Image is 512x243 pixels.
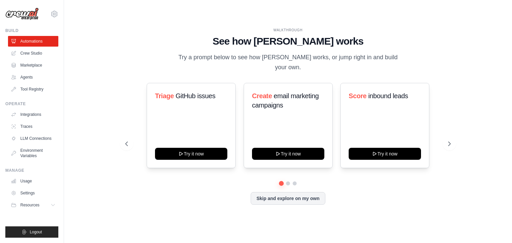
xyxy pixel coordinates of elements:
[125,35,451,47] h1: See how [PERSON_NAME] works
[8,133,58,144] a: LLM Connections
[252,148,324,160] button: Try it now
[8,121,58,132] a: Traces
[252,92,319,109] span: email marketing campaigns
[8,72,58,83] a: Agents
[8,109,58,120] a: Integrations
[251,192,325,205] button: Skip and explore on my own
[8,188,58,198] a: Settings
[349,92,367,100] span: Score
[155,92,174,100] span: Triage
[8,200,58,210] button: Resources
[20,202,39,208] span: Resources
[176,53,400,72] p: Try a prompt below to see how [PERSON_NAME] works, or jump right in and build your own.
[5,168,58,173] div: Manage
[368,92,408,100] span: inbound leads
[155,148,227,160] button: Try it now
[125,28,451,33] div: WALKTHROUGH
[8,145,58,161] a: Environment Variables
[5,101,58,107] div: Operate
[176,92,215,100] span: GitHub issues
[349,148,421,160] button: Try it now
[5,8,39,20] img: Logo
[8,48,58,59] a: Crew Studio
[5,28,58,33] div: Build
[8,84,58,95] a: Tool Registry
[30,229,42,235] span: Logout
[252,92,272,100] span: Create
[5,226,58,238] button: Logout
[8,36,58,47] a: Automations
[8,176,58,186] a: Usage
[8,60,58,71] a: Marketplace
